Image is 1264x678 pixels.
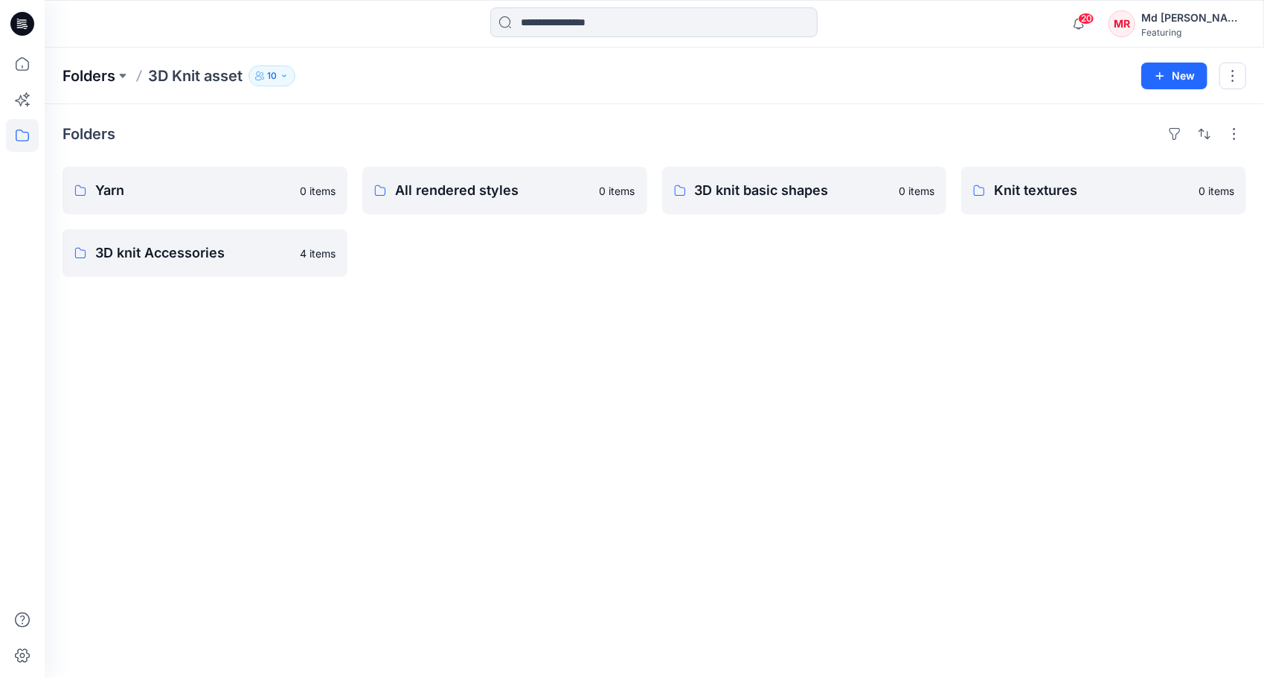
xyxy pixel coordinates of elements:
[62,65,115,86] a: Folders
[148,65,243,86] p: 3D Knit asset
[300,246,336,261] p: 4 items
[695,180,891,201] p: 3D knit basic shapes
[961,167,1246,214] a: Knit textures0 items
[95,180,291,201] p: Yarn
[62,229,347,277] a: 3D knit Accessories4 items
[662,167,947,214] a: 3D knit basic shapes0 items
[1141,9,1245,27] div: Md [PERSON_NAME][DEMOGRAPHIC_DATA]
[300,183,336,199] p: 0 items
[1141,27,1245,38] div: Featuring
[899,183,934,199] p: 0 items
[362,167,647,214] a: All rendered styles0 items
[994,180,1190,201] p: Knit textures
[1109,10,1135,37] div: MR
[395,180,591,201] p: All rendered styles
[600,183,635,199] p: 0 items
[1078,13,1094,25] span: 20
[62,125,115,143] h4: Folders
[95,243,291,263] p: 3D knit Accessories
[1141,63,1207,89] button: New
[1199,183,1234,199] p: 0 items
[267,68,277,84] p: 10
[248,65,295,86] button: 10
[62,167,347,214] a: Yarn0 items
